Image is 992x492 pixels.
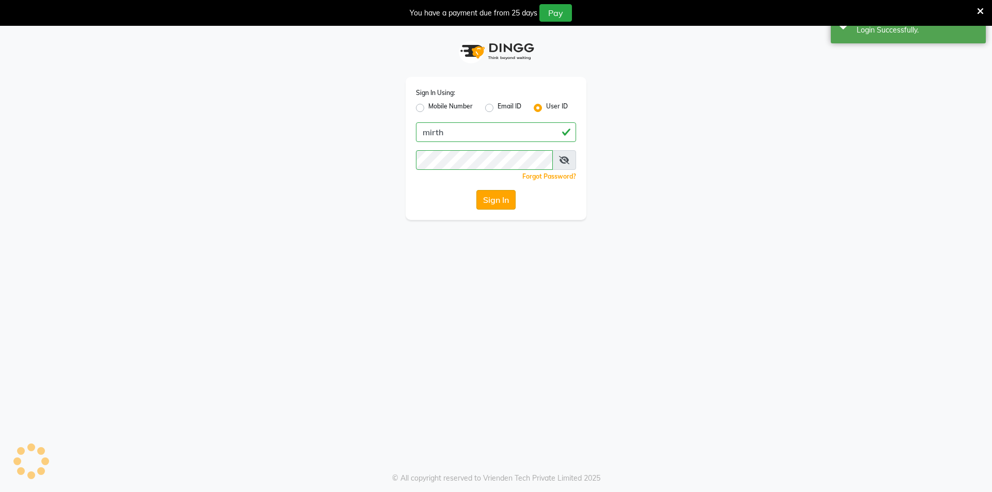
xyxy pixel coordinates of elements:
[857,25,978,36] div: Login Successfully.
[522,172,576,180] a: Forgot Password?
[416,88,455,98] label: Sign In Using:
[416,122,576,142] input: Username
[416,150,553,170] input: Username
[539,4,572,22] button: Pay
[410,8,537,19] div: You have a payment due from 25 days
[428,102,473,114] label: Mobile Number
[498,102,521,114] label: Email ID
[455,36,537,67] img: logo1.svg
[546,102,568,114] label: User ID
[476,190,516,210] button: Sign In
